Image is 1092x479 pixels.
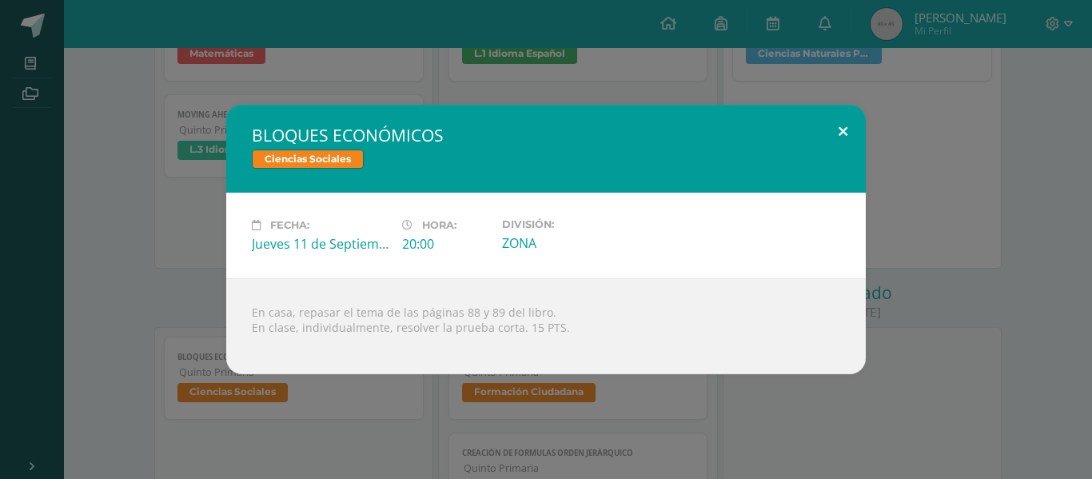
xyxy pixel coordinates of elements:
div: ZONA [502,234,640,252]
div: 20:00 [402,235,489,253]
button: Close (Esc) [820,105,866,159]
label: División: [502,218,640,230]
span: Hora: [422,219,456,231]
h2: BLOQUES ECONÓMICOS [252,124,840,146]
div: Jueves 11 de Septiembre [252,235,389,253]
div: En casa, repasar el tema de las páginas 88 y 89 del libro. En clase, individualmente, resolver la... [226,278,866,374]
span: Ciencias Sociales [252,150,364,169]
span: Fecha: [270,219,309,231]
